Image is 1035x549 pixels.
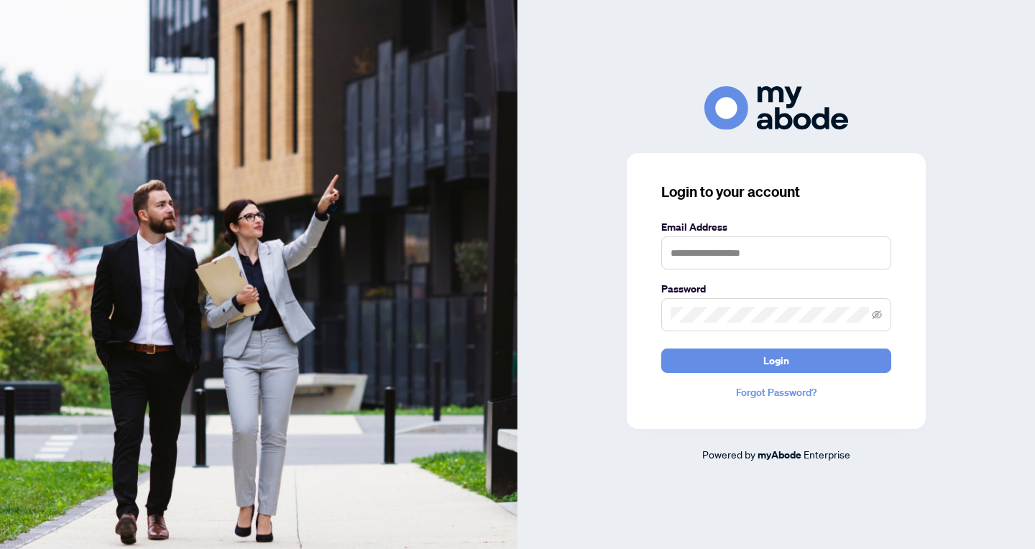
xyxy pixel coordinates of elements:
[872,310,882,320] span: eye-invisible
[702,448,755,461] span: Powered by
[804,448,850,461] span: Enterprise
[704,86,848,130] img: ma-logo
[758,447,801,463] a: myAbode
[661,219,891,235] label: Email Address
[661,281,891,297] label: Password
[661,384,891,400] a: Forgot Password?
[763,349,789,372] span: Login
[661,349,891,373] button: Login
[661,182,891,202] h3: Login to your account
